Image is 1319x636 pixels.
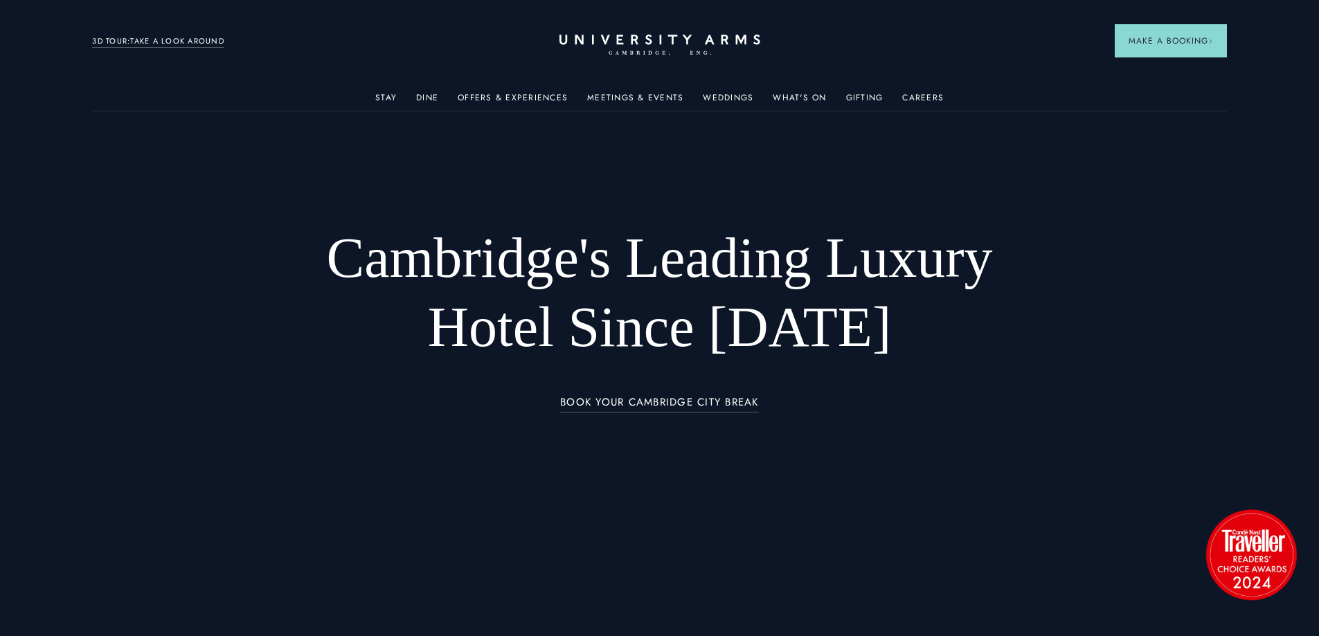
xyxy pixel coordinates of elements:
[1199,502,1303,606] img: image-2524eff8f0c5d55edbf694693304c4387916dea5-1501x1501-png
[559,35,760,56] a: Home
[703,93,753,111] a: Weddings
[902,93,944,111] a: Careers
[773,93,826,111] a: What's On
[560,397,759,412] a: BOOK YOUR CAMBRIDGE CITY BREAK
[375,93,397,111] a: Stay
[1208,39,1213,44] img: Arrow icon
[846,93,883,111] a: Gifting
[416,93,438,111] a: Dine
[290,224,1029,362] h1: Cambridge's Leading Luxury Hotel Since [DATE]
[92,35,224,48] a: 3D TOUR:TAKE A LOOK AROUND
[1115,24,1227,57] button: Make a BookingArrow icon
[458,93,568,111] a: Offers & Experiences
[587,93,683,111] a: Meetings & Events
[1129,35,1213,47] span: Make a Booking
